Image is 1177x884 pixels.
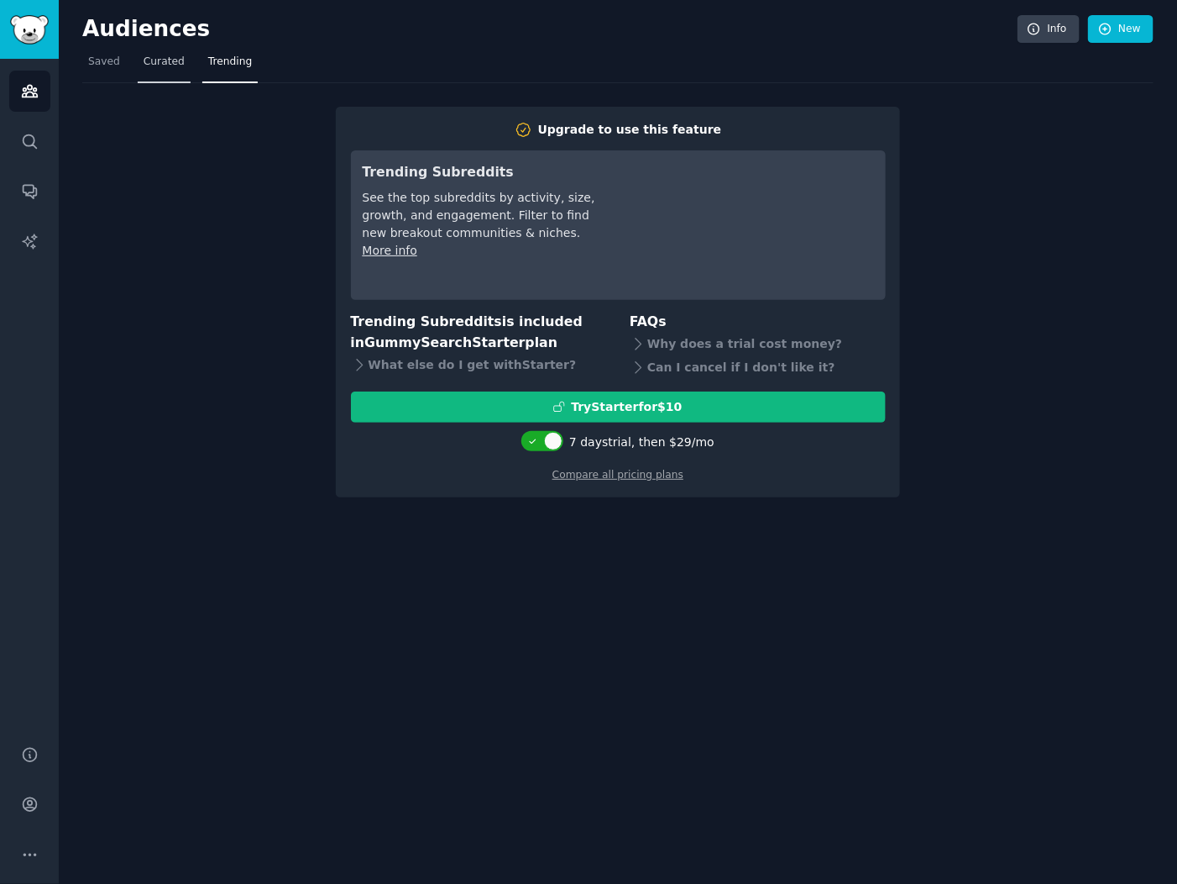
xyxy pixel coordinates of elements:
iframe: YouTube video player [622,162,874,288]
a: Trending [202,49,258,83]
h3: FAQs [630,312,886,333]
div: 7 days trial, then $ 29 /mo [569,434,714,451]
h3: Trending Subreddits is included in plan [351,312,607,353]
a: New [1088,15,1153,44]
h3: Trending Subreddits [363,162,599,183]
h2: Audiences [82,16,1017,43]
div: Why does a trial cost money? [630,333,886,356]
span: Curated [144,55,185,70]
div: What else do I get with Starter ? [351,353,607,376]
a: More info [363,244,417,257]
a: Info [1017,15,1080,44]
span: GummySearch Starter [364,334,525,350]
img: GummySearch logo [10,15,49,45]
div: Try Starter for $10 [571,398,682,416]
div: Upgrade to use this feature [538,121,722,139]
span: Saved [88,55,120,70]
a: Saved [82,49,126,83]
button: TryStarterfor$10 [351,392,886,423]
span: Trending [208,55,252,70]
a: Compare all pricing plans [552,469,683,481]
div: See the top subreddits by activity, size, growth, and engagement. Filter to find new breakout com... [363,189,599,242]
a: Curated [138,49,191,83]
div: Can I cancel if I don't like it? [630,356,886,380]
